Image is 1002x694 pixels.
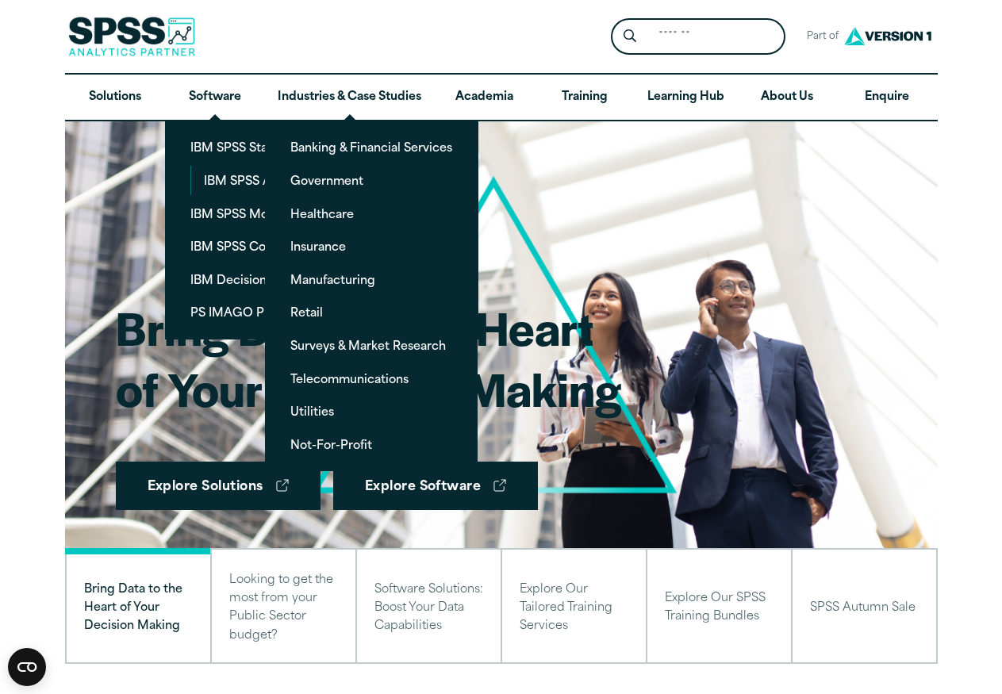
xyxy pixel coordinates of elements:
[278,364,465,393] a: Telecommunications
[791,548,938,663] button: SPSS Autumn Sale
[116,297,621,420] h1: Bring Data to the Heart of Your Decision Making
[178,132,466,162] a: IBM SPSS Statistics
[278,297,465,327] a: Retail
[178,297,466,327] a: PS IMAGO PRO
[165,120,478,339] ul: Software
[278,132,465,162] a: Banking & Financial Services
[434,75,534,121] a: Academia
[210,548,357,663] button: Looking to get the most from your Public Sector budget?
[278,199,465,228] a: Healthcare
[265,120,478,471] ul: Industries & Case Studies
[116,462,321,511] a: Explore Solutions
[278,430,465,459] a: Not-For-Profit
[611,18,785,56] form: Site Header Search Form
[534,75,634,121] a: Training
[840,21,935,51] img: Version1 Logo
[8,648,46,686] button: Open CMP widget
[65,548,212,663] button: Bring Data to the Heart of Your Decision Making
[278,265,465,294] a: Manufacturing
[278,232,465,261] a: Insurance
[837,75,937,121] a: Enquire
[355,548,502,663] button: Software Solutions: Boost Your Data Capabilities
[178,265,466,294] a: IBM Decision Optimisation
[65,75,938,121] nav: Desktop version of site main menu
[737,75,837,121] a: About Us
[798,25,840,48] span: Part of
[278,331,465,360] a: Surveys & Market Research
[278,166,465,195] a: Government
[178,199,466,228] a: IBM SPSS Modeler
[178,232,466,261] a: IBM SPSS Collaboration Deployment Services
[191,166,466,195] a: IBM SPSS Amos
[278,397,465,426] a: Utilities
[635,75,737,121] a: Learning Hub
[615,22,644,52] button: Search magnifying glass icon
[333,462,539,511] a: Explore Software
[165,75,265,121] a: Software
[501,548,647,663] button: Explore Our Tailored Training Services
[646,548,793,663] button: Explore Our SPSS Training Bundles
[624,29,636,43] svg: Search magnifying glass icon
[65,75,165,121] a: Solutions
[68,17,195,56] img: SPSS Analytics Partner
[265,75,434,121] a: Industries & Case Studies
